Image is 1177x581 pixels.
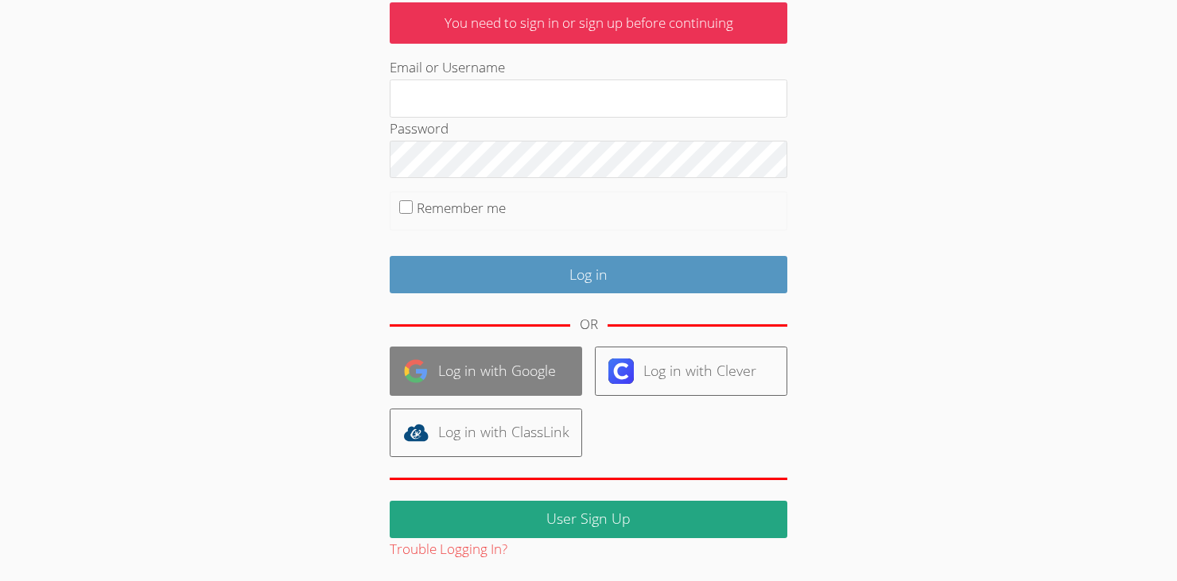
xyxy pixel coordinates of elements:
[608,358,634,384] img: clever-logo-6eab21bc6e7a338710f1a6ff85c0baf02591cd810cc4098c63d3a4b26e2feb20.svg
[390,2,787,45] p: You need to sign in or sign up before continuing
[390,538,507,561] button: Trouble Logging In?
[390,119,449,138] label: Password
[390,256,787,293] input: Log in
[390,347,582,395] a: Log in with Google
[403,420,429,445] img: classlink-logo-d6bb404cc1216ec64c9a2012d9dc4662098be43eaf13dc465df04b49fa7ab582.svg
[580,313,598,336] div: OR
[390,409,582,457] a: Log in with ClassLink
[390,501,787,538] a: User Sign Up
[403,358,429,384] img: google-logo-50288ca7cdecda66e5e0955fdab243c47b7ad437acaf1139b6f446037453330a.svg
[417,199,506,217] label: Remember me
[595,347,787,395] a: Log in with Clever
[390,58,505,76] label: Email or Username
